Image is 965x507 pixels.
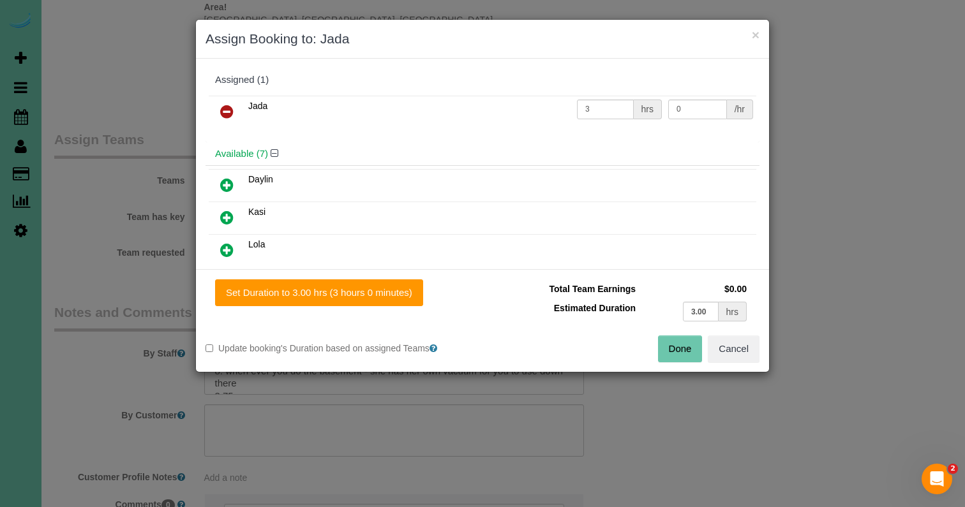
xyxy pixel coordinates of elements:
div: /hr [727,99,753,119]
button: Set Duration to 3.00 hrs (3 hours 0 minutes) [215,279,423,306]
div: Assigned (1) [215,75,750,85]
div: hrs [634,99,662,119]
td: $0.00 [639,279,750,298]
h4: Available (7) [215,149,750,159]
span: Estimated Duration [554,303,636,313]
h3: Assign Booking to: Jada [206,29,759,48]
span: 2 [948,464,958,474]
span: Kasi [248,207,266,217]
td: Total Team Earnings [492,279,639,298]
span: Daylin [248,174,273,184]
div: hrs [719,302,747,321]
span: Lola [248,239,265,249]
span: Jada [248,101,267,111]
button: Done [658,335,703,362]
iframe: Intercom live chat [922,464,952,494]
button: × [752,28,759,41]
label: Update booking's Duration based on assigned Teams [206,342,473,355]
button: Cancel [708,335,759,362]
input: Update booking's Duration based on assigned Teams [206,344,213,352]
